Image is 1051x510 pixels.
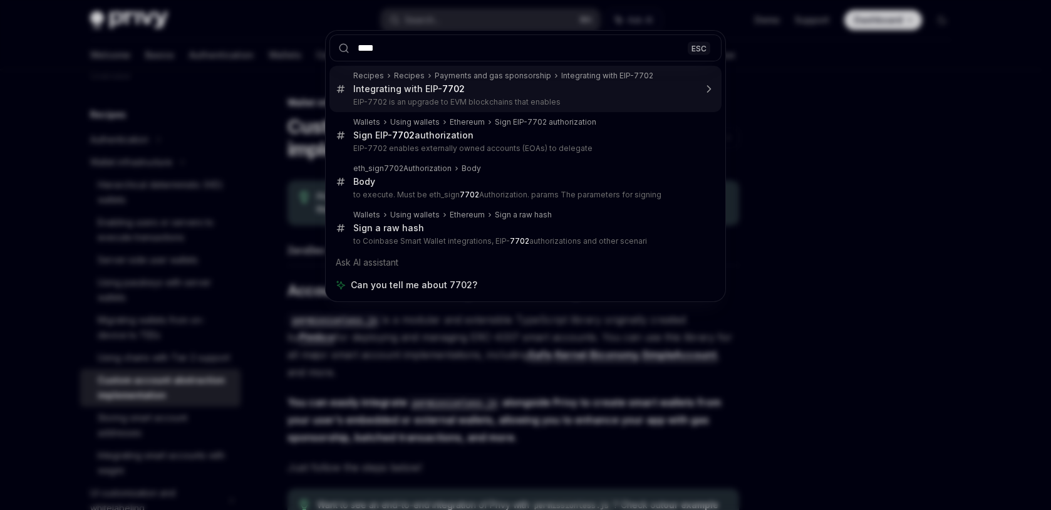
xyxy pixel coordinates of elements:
b: 7702 [510,236,529,246]
span: Can you tell me about 7702? [351,279,477,291]
div: Sign EIP- authorization [353,130,474,141]
b: 7702 [392,130,415,140]
p: EIP-7702 is an upgrade to EVM blockchains that enables [353,97,695,107]
div: eth_sign7702Authorization [353,164,452,174]
div: ESC [688,41,710,55]
div: Payments and gas sponsorship [435,71,551,81]
div: Integrating with EIP-7702 [561,71,653,81]
div: Using wallets [390,210,440,220]
div: Body [462,164,481,174]
div: Ethereum [450,117,485,127]
div: Ask AI assistant [329,251,722,274]
div: Recipes [394,71,425,81]
div: Using wallets [390,117,440,127]
div: Sign EIP-7702 authorization [495,117,596,127]
div: Body [353,176,375,187]
div: Integrating with EIP- [353,83,465,95]
p: to execute. Must be eth_sign Authorization. params The parameters for signing [353,190,695,200]
div: Recipes [353,71,384,81]
div: Sign a raw hash [495,210,552,220]
b: 7702 [460,190,479,199]
div: Wallets [353,210,380,220]
div: Ethereum [450,210,485,220]
p: to Coinbase Smart Wallet integrations, EIP- authorizations and other scenari [353,236,695,246]
div: Sign a raw hash [353,222,424,234]
b: 7702 [442,83,465,94]
p: EIP-7702 enables externally owned accounts (EOAs) to delegate [353,143,695,154]
div: Wallets [353,117,380,127]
